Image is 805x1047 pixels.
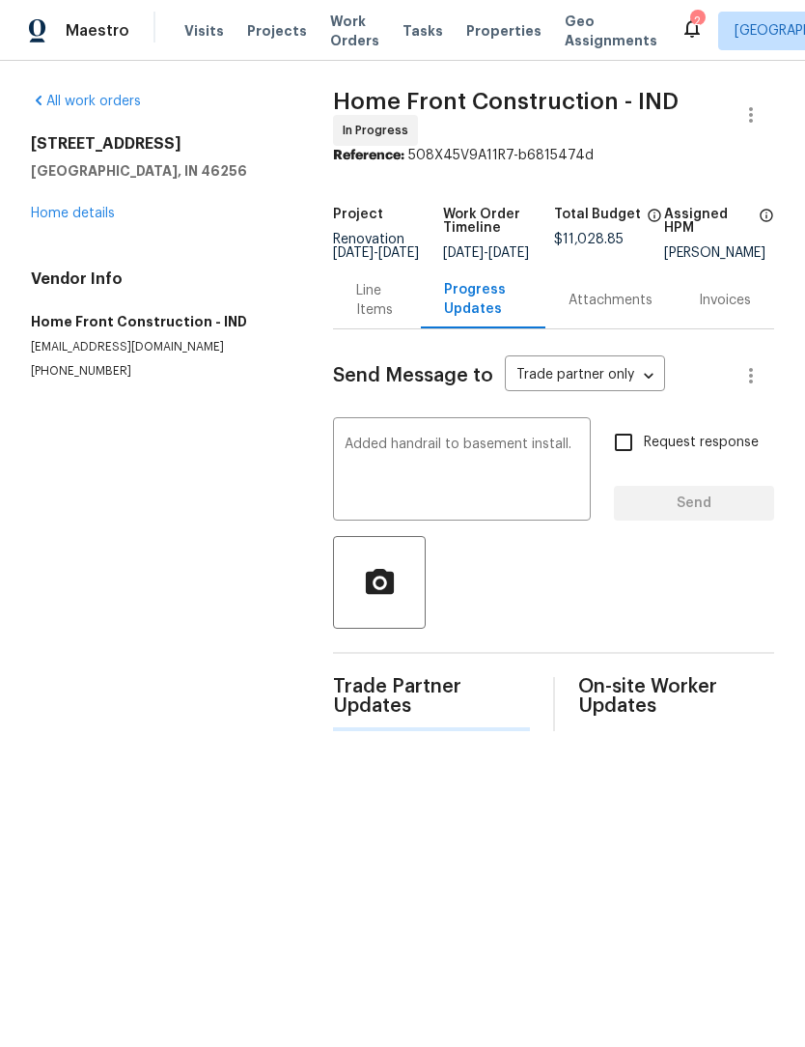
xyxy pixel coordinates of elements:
[184,21,224,41] span: Visits
[505,360,665,392] div: Trade partner only
[444,280,522,319] div: Progress Updates
[699,291,751,310] div: Invoices
[569,291,652,310] div: Attachments
[759,208,774,246] span: The hpm assigned to this work order.
[443,208,553,235] h5: Work Order Timeline
[31,363,287,380] p: [PHONE_NUMBER]
[554,233,624,246] span: $11,028.85
[333,146,774,165] div: 508X45V9A11R7-b6815474d
[443,246,484,260] span: [DATE]
[356,281,398,320] div: Line Items
[647,208,662,233] span: The total cost of line items that have been proposed by Opendoor. This sum includes line items th...
[343,121,416,140] span: In Progress
[31,207,115,220] a: Home details
[578,677,774,716] span: On-site Worker Updates
[345,438,579,505] textarea: Added handrail to basement install.
[66,21,129,41] span: Maestro
[31,134,287,154] h2: [STREET_ADDRESS]
[443,246,529,260] span: -
[664,246,774,260] div: [PERSON_NAME]
[333,208,383,221] h5: Project
[31,95,141,108] a: All work orders
[31,161,287,181] h5: [GEOGRAPHIC_DATA], IN 46256
[31,269,287,289] h4: Vendor Info
[565,12,657,50] span: Geo Assignments
[333,149,404,162] b: Reference:
[333,90,679,113] span: Home Front Construction - IND
[333,366,493,385] span: Send Message to
[466,21,541,41] span: Properties
[333,246,419,260] span: -
[402,24,443,38] span: Tasks
[247,21,307,41] span: Projects
[378,246,419,260] span: [DATE]
[333,677,529,716] span: Trade Partner Updates
[690,12,704,31] div: 2
[644,433,759,453] span: Request response
[554,208,641,221] h5: Total Budget
[330,12,379,50] span: Work Orders
[333,246,374,260] span: [DATE]
[488,246,529,260] span: [DATE]
[31,312,287,331] h5: Home Front Construction - IND
[664,208,753,235] h5: Assigned HPM
[333,233,419,260] span: Renovation
[31,339,287,355] p: [EMAIL_ADDRESS][DOMAIN_NAME]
